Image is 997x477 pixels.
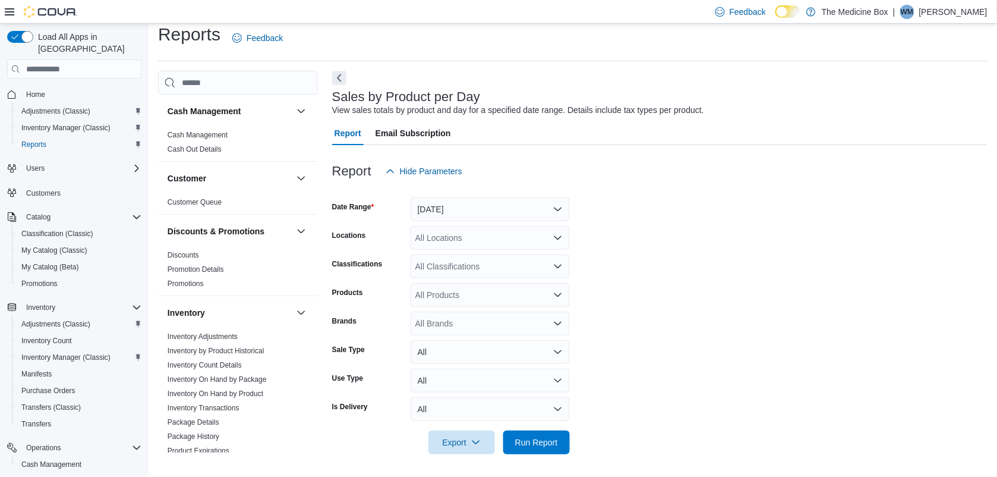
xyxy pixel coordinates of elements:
a: Inventory On Hand by Package [168,375,267,384]
a: Inventory Count [17,334,77,348]
button: Hide Parameters [381,159,467,183]
span: Export [436,431,488,454]
span: Inventory by Product Historical [168,346,264,356]
span: Reports [21,140,46,149]
span: My Catalog (Beta) [21,262,79,272]
span: Purchase Orders [17,384,141,398]
button: Next [332,71,346,85]
label: Date Range [332,202,374,212]
div: View sales totals by product and day for a specified date range. Details include tax types per pr... [332,104,704,117]
label: Brands [332,316,356,326]
a: Reports [17,137,51,152]
h3: Sales by Product per Day [332,90,480,104]
a: Promotion Details [168,265,224,274]
span: Inventory Adjustments [168,332,238,341]
label: Use Type [332,374,363,383]
a: Transfers [17,417,56,431]
button: My Catalog (Classic) [12,242,146,259]
button: Open list of options [553,233,563,243]
a: Manifests [17,367,56,381]
span: My Catalog (Classic) [21,246,87,255]
span: Manifests [21,369,52,379]
a: Classification (Classic) [17,227,98,241]
a: Cash Out Details [168,145,222,153]
span: Purchase Orders [21,386,75,396]
span: Package Details [168,418,219,427]
button: Classification (Classic) [12,225,146,242]
button: My Catalog (Beta) [12,259,146,275]
span: Inventory Manager (Classic) [17,350,141,365]
span: Operations [21,441,141,455]
h3: Customer [168,172,206,184]
p: | [893,5,895,19]
button: Discounts & Promotions [168,225,292,237]
span: Promotions [168,279,204,288]
span: Promotions [21,279,58,288]
span: Transfers [17,417,141,431]
span: Users [26,164,45,173]
span: Cash Management [168,130,228,140]
span: Manifests [17,367,141,381]
span: Inventory Count Details [168,360,242,370]
a: My Catalog (Classic) [17,243,92,258]
button: Adjustments (Classic) [12,316,146,332]
a: Feedback [228,26,288,50]
span: Classification (Classic) [21,229,93,238]
div: Discounts & Promotions [158,248,318,296]
div: Cash Management [158,128,318,161]
span: Catalog [21,210,141,224]
button: Cash Management [168,105,292,117]
button: Open list of options [553,290,563,300]
button: [DATE] [411,197,570,221]
button: Users [21,161,49,175]
a: Transfers (Classic) [17,400,86,415]
span: Cash Management [21,460,81,469]
button: Transfers (Classic) [12,399,146,416]
button: Operations [21,441,66,455]
a: Product Expirations [168,447,229,455]
div: Customer [158,195,318,214]
button: Inventory [21,300,60,315]
label: Is Delivery [332,402,368,412]
span: Inventory On Hand by Package [168,375,267,384]
button: Inventory [2,299,146,316]
a: Inventory by Product Historical [168,347,264,355]
span: Catalog [26,212,51,222]
span: My Catalog (Classic) [17,243,141,258]
button: Home [2,86,146,103]
span: Adjustments (Classic) [17,317,141,331]
span: Inventory Transactions [168,403,239,413]
button: Manifests [12,366,146,382]
div: Willie MDBX [900,5,914,19]
span: Home [21,87,141,102]
span: Transfers [21,419,51,429]
h3: Inventory [168,307,205,319]
span: Customers [21,185,141,200]
span: Adjustments (Classic) [17,104,141,118]
span: Report [335,121,361,145]
a: Package History [168,432,219,441]
button: Cash Management [12,456,146,473]
a: Discounts [168,251,199,259]
label: Classifications [332,259,383,269]
button: Cash Management [294,104,308,118]
span: Transfers (Classic) [17,400,141,415]
button: Purchase Orders [12,382,146,399]
span: Feedback [730,6,766,18]
button: All [411,369,570,393]
button: Export [428,431,495,454]
span: Inventory Manager (Classic) [17,121,141,135]
button: Customer [294,171,308,186]
span: Adjustments (Classic) [21,319,90,329]
span: Run Report [515,437,558,448]
img: Cova [24,6,77,18]
span: Transfers (Classic) [21,403,81,412]
button: Catalog [21,210,55,224]
h3: Report [332,164,371,178]
span: Hide Parameters [400,165,462,177]
p: [PERSON_NAME] [919,5,987,19]
button: Inventory Manager (Classic) [12,349,146,366]
span: Inventory Manager (Classic) [21,353,111,362]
